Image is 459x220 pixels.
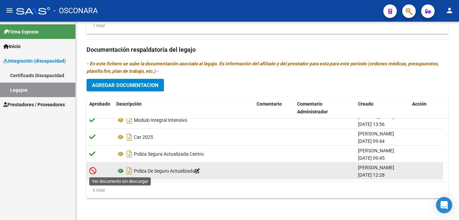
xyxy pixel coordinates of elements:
[87,22,105,29] div: 1 total
[125,166,134,176] i: Descargar documento
[116,115,251,126] div: Modulo Integral Intensivo
[257,101,282,107] span: Comentario
[358,155,385,161] span: [DATE] 09:45
[116,132,251,142] div: Car 2025
[3,28,39,36] span: Firma Express
[358,101,373,107] span: Creado
[5,6,14,15] mat-icon: menu
[125,149,134,159] i: Descargar documento
[116,101,142,107] span: Descripción
[125,115,134,126] i: Descargar documento
[358,172,385,178] span: [DATE] 12:28
[412,101,427,107] span: Acción
[254,97,294,119] datatable-header-cell: Comentario
[3,57,66,65] span: Integración (discapacidad)
[358,148,394,153] span: [PERSON_NAME]
[89,101,110,107] span: Aprobado
[358,122,385,127] span: [DATE] 13:56
[358,165,394,170] span: [PERSON_NAME]
[3,43,21,50] span: Inicio
[87,97,114,119] datatable-header-cell: Aprobado
[125,132,134,142] i: Descargar documento
[358,138,385,144] span: [DATE] 09:44
[436,197,452,213] div: Open Intercom Messenger
[53,3,98,18] span: - OSCONARA
[3,101,65,108] span: Prestadores / Proveedores
[87,61,438,74] i: - En este fichero se sube la documentación asociada al legajo. Es información del afiliado y del ...
[358,114,394,119] span: [PERSON_NAME]
[358,131,394,136] span: [PERSON_NAME]
[116,166,251,176] div: Poliza De Seguro Actualizada
[294,97,355,119] datatable-header-cell: Comentario Administrador
[87,186,105,194] div: 6 total
[114,97,254,119] datatable-header-cell: Descripción
[92,82,159,88] span: Agregar Documentacion
[445,6,454,15] mat-icon: person
[87,45,448,54] h3: Documentación respaldatoria del legajo
[87,79,164,91] button: Agregar Documentacion
[355,97,409,119] datatable-header-cell: Creado
[409,97,443,119] datatable-header-cell: Acción
[116,149,251,159] div: Poliza Segura Actualizada Centro
[297,101,328,114] span: Comentario Administrador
